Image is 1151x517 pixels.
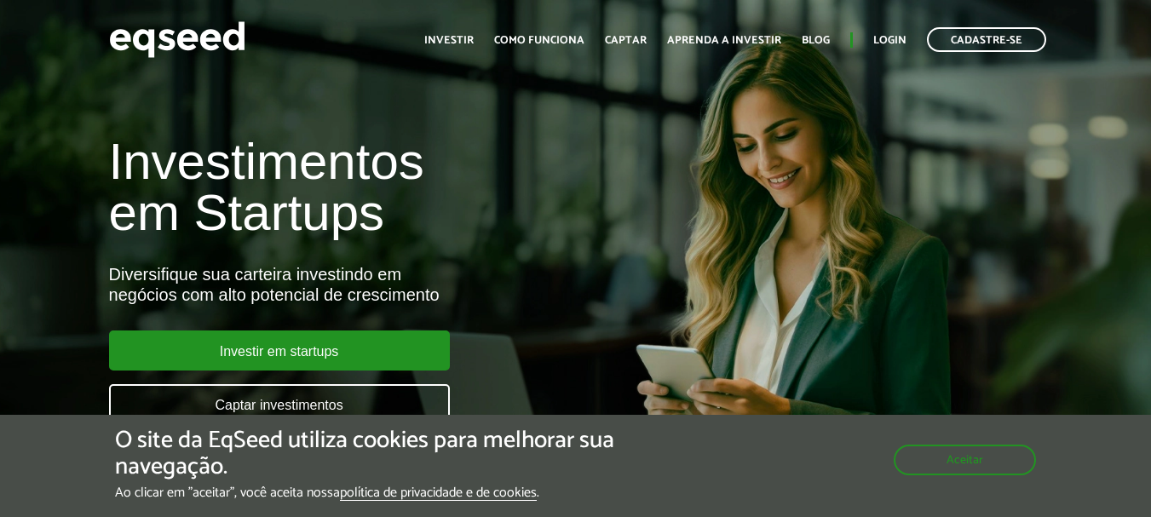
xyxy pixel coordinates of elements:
a: Investir [424,35,474,46]
a: política de privacidade e de cookies [340,486,537,501]
button: Aceitar [894,445,1036,475]
a: Investir em startups [109,330,450,371]
a: Captar [605,35,647,46]
a: Login [873,35,906,46]
a: Captar investimentos [109,384,450,424]
img: EqSeed [109,17,245,62]
a: Aprenda a investir [667,35,781,46]
h5: O site da EqSeed utiliza cookies para melhorar sua navegação. [115,428,667,480]
a: Blog [802,35,830,46]
p: Ao clicar em "aceitar", você aceita nossa . [115,485,667,501]
a: Como funciona [494,35,584,46]
div: Diversifique sua carteira investindo em negócios com alto potencial de crescimento [109,264,659,305]
h1: Investimentos em Startups [109,136,659,238]
a: Cadastre-se [927,27,1046,52]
